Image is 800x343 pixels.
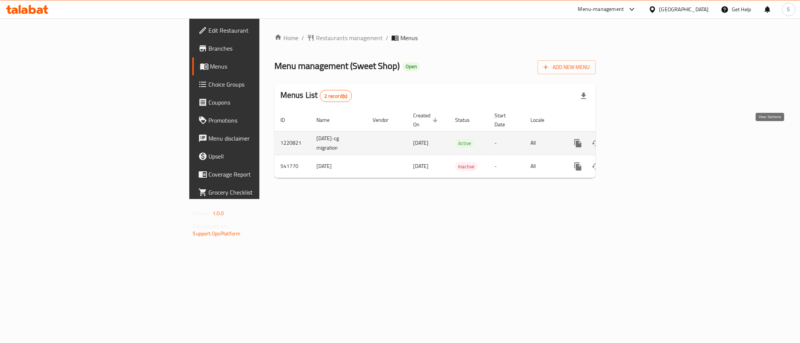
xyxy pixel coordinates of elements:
div: [GEOGRAPHIC_DATA] [659,5,709,13]
span: Restaurants management [316,33,383,42]
span: [DATE] [413,138,428,148]
td: All [524,155,563,178]
div: Open [403,62,420,71]
td: All [524,131,563,155]
span: Name [316,115,339,124]
a: Restaurants management [307,33,383,42]
span: 2 record(s) [320,93,352,100]
span: Upsell [209,152,317,161]
td: - [488,155,524,178]
th: Actions [563,109,647,132]
td: [DATE] [310,155,367,178]
span: ID [280,115,295,124]
span: Grocery Checklist [209,188,317,197]
div: Menu-management [578,5,624,14]
a: Branches [192,39,323,57]
button: Change Status [587,134,605,152]
span: Menus [210,62,317,71]
nav: breadcrumb [274,33,596,42]
h2: Menus List [280,90,352,102]
a: Menu disclaimer [192,129,323,147]
li: / [386,33,388,42]
span: Start Date [494,111,515,129]
td: - [488,131,524,155]
span: [DATE] [413,161,428,171]
span: Open [403,63,420,70]
span: Choice Groups [209,80,317,89]
a: Choice Groups [192,75,323,93]
span: S [787,5,790,13]
button: more [569,134,587,152]
span: Status [455,115,479,124]
span: Coupons [209,98,317,107]
span: Add New Menu [544,63,590,72]
a: Coupons [192,93,323,111]
span: Menu disclaimer [209,134,317,143]
span: Vendor [373,115,398,124]
span: Branches [209,44,317,53]
span: Coverage Report [209,170,317,179]
button: Add New Menu [538,60,596,74]
div: Total records count [320,90,352,102]
span: Inactive [455,162,478,171]
a: Grocery Checklist [192,183,323,201]
a: Support.OpsPlatform [193,229,241,238]
span: Promotions [209,116,317,125]
span: Get support on: [193,221,228,231]
a: Edit Restaurant [192,21,323,39]
table: enhanced table [274,109,647,178]
button: Change Status [587,157,605,175]
button: more [569,157,587,175]
a: Promotions [192,111,323,129]
a: Menus [192,57,323,75]
span: Menu management ( Sweet Shop ) [274,57,400,74]
a: Coverage Report [192,165,323,183]
span: Edit Restaurant [209,26,317,35]
span: Menus [400,33,418,42]
span: Version: [193,208,211,218]
span: Created On [413,111,440,129]
span: 1.0.0 [213,208,224,218]
td: [DATE]-cg migration [310,131,367,155]
div: Export file [575,87,593,105]
span: Active [455,139,474,148]
a: Upsell [192,147,323,165]
span: Locale [530,115,554,124]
